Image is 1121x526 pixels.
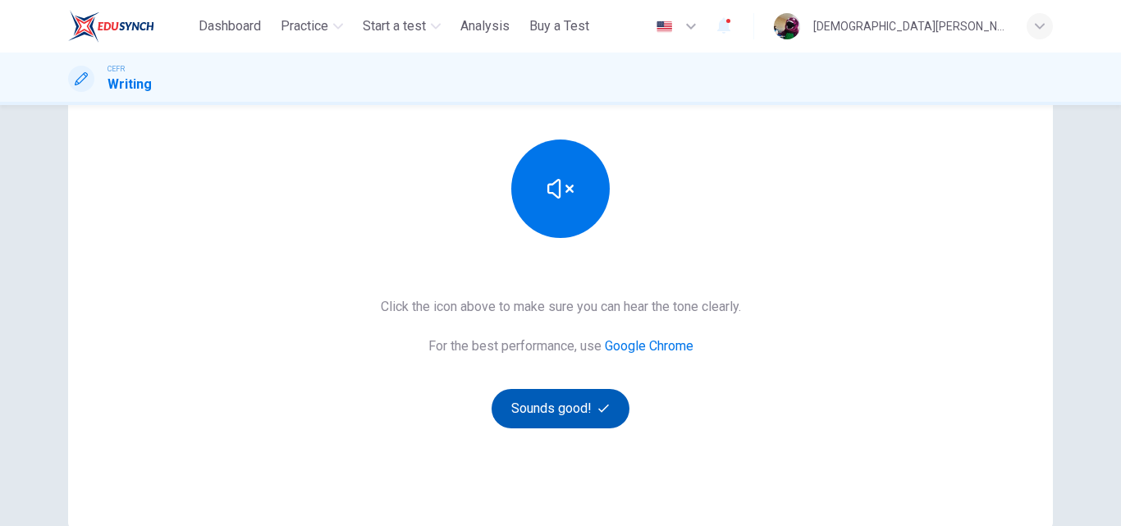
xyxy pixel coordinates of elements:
[68,10,192,43] a: ELTC logo
[523,11,596,41] button: Buy a Test
[605,338,693,354] a: Google Chrome
[281,16,328,36] span: Practice
[774,13,800,39] img: Profile picture
[192,11,268,41] button: Dashboard
[108,63,125,75] span: CEFR
[654,21,675,33] img: en
[813,16,1007,36] div: [DEMOGRAPHIC_DATA][PERSON_NAME]
[428,336,693,356] h6: For the best performance, use
[356,11,447,41] button: Start a test
[454,11,516,41] button: Analysis
[381,297,741,317] h6: Click the icon above to make sure you can hear the tone clearly.
[363,16,426,36] span: Start a test
[199,16,261,36] span: Dashboard
[274,11,350,41] button: Practice
[68,10,154,43] img: ELTC logo
[492,389,629,428] button: Sounds good!
[529,16,589,36] span: Buy a Test
[460,16,510,36] span: Analysis
[108,75,152,94] h1: Writing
